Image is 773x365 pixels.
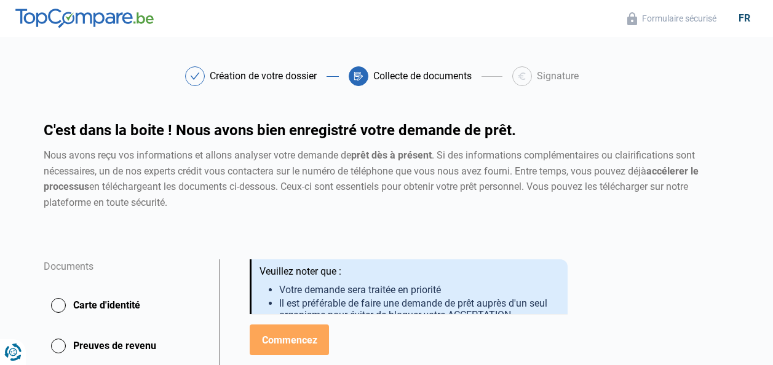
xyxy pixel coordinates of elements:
button: Carte d'identité [44,290,204,321]
div: Nous avons reçu vos informations et allons analyser votre demande de . Si des informations complé... [44,147,730,210]
div: Veuillez noter que : [260,265,558,278]
div: Documents [44,259,204,290]
li: Il est préférable de faire une demande de prêt auprès d'un seul organisme pour éviter de bloquer ... [279,297,558,321]
li: Votre demande sera traitée en priorité [279,284,558,296]
strong: prêt dès à présent [351,149,432,161]
div: Collecte de documents [373,71,472,81]
button: Preuves de revenu [44,331,204,361]
h1: C'est dans la boite ! Nous avons bien enregistré votre demande de prêt. [44,123,730,138]
button: Commencez [250,324,329,355]
div: Création de votre dossier [210,71,317,81]
button: Formulaire sécurisé [624,12,720,26]
div: Signature [537,71,579,81]
img: TopCompare.be [15,9,154,28]
div: fr [731,12,758,24]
